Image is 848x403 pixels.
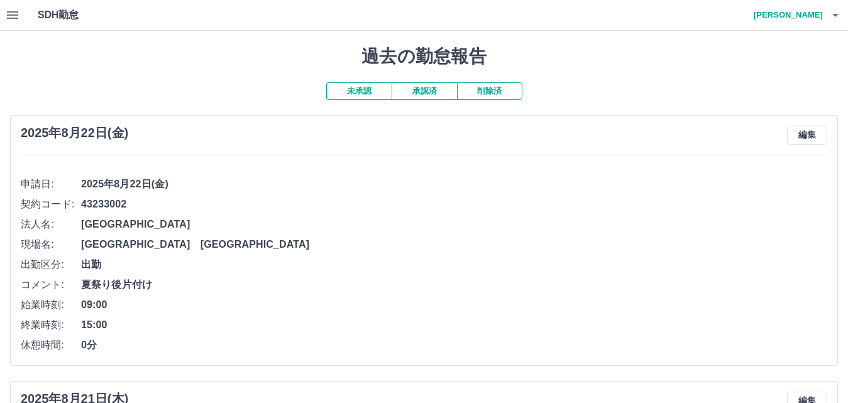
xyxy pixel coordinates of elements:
[457,82,522,100] button: 削除済
[81,277,827,292] span: 夏祭り後片付け
[81,237,827,252] span: [GEOGRAPHIC_DATA] [GEOGRAPHIC_DATA]
[81,257,827,272] span: 出勤
[81,177,827,192] span: 2025年8月22日(金)
[326,82,392,100] button: 未承認
[81,197,827,212] span: 43233002
[81,217,827,232] span: [GEOGRAPHIC_DATA]
[21,317,81,333] span: 終業時刻:
[787,126,827,145] button: 編集
[81,317,827,333] span: 15:00
[21,217,81,232] span: 法人名:
[21,277,81,292] span: コメント:
[10,46,838,67] h1: 過去の勤怠報告
[81,338,827,353] span: 0分
[21,177,81,192] span: 申請日:
[21,126,128,140] h3: 2025年8月22日(金)
[21,338,81,353] span: 休憩時間:
[21,197,81,212] span: 契約コード:
[81,297,827,312] span: 09:00
[21,297,81,312] span: 始業時刻:
[21,257,81,272] span: 出勤区分:
[21,237,81,252] span: 現場名:
[392,82,457,100] button: 承認済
